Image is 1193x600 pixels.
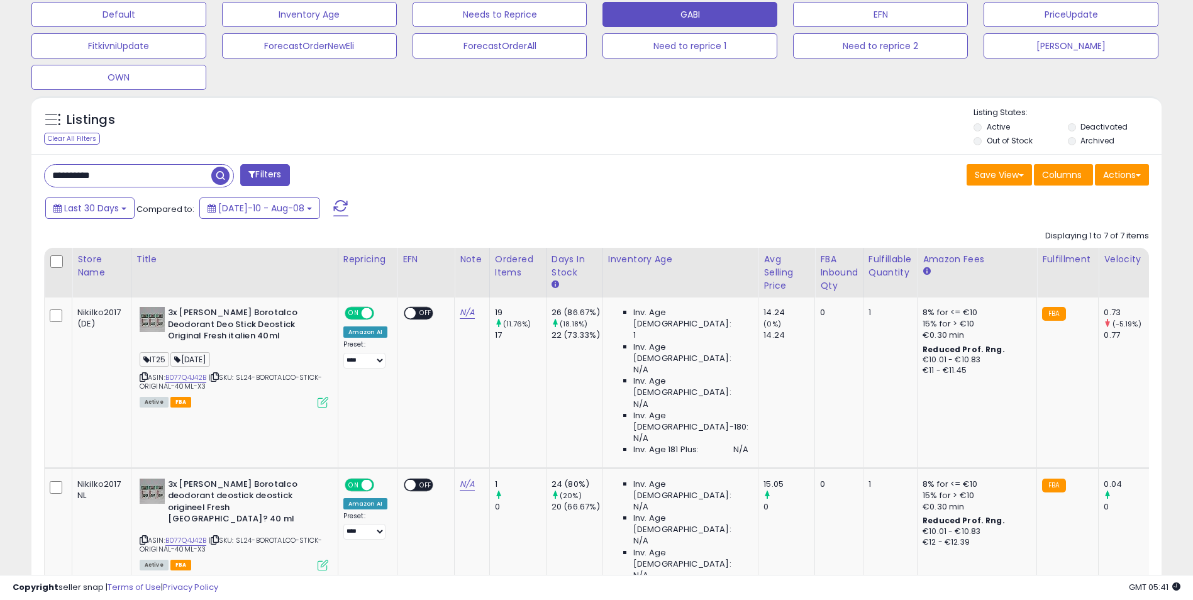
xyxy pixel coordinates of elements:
div: €11 - €11.45 [923,365,1027,376]
span: FBA [170,560,192,570]
button: Last 30 Days [45,197,135,219]
button: Default [31,2,206,27]
div: 1 [868,479,907,490]
label: Archived [1080,135,1114,146]
small: Amazon Fees. [923,266,930,277]
small: FBA [1042,307,1065,321]
span: 1 [633,330,636,341]
span: N/A [633,433,648,444]
div: FBA inbound Qty [820,253,858,292]
span: N/A [633,535,648,547]
div: Displaying 1 to 7 of 7 items [1045,230,1149,242]
a: B077Q4J42B [165,535,207,546]
img: 419g2FGRyAL._SL40_.jpg [140,307,165,332]
span: FBA [170,397,192,408]
span: | SKU: SL24-BOROTALCO-STICK-ORIGINAL-40ML-X3 [140,372,323,391]
span: Inv. Age [DEMOGRAPHIC_DATA]: [633,342,748,364]
button: Filters [240,164,289,186]
div: €0.30 min [923,330,1027,341]
div: 0 [1104,501,1155,513]
div: Avg Selling Price [763,253,809,292]
span: Inv. Age [DEMOGRAPHIC_DATA]: [633,375,748,398]
span: Columns [1042,169,1082,181]
div: 0.73 [1104,307,1155,318]
div: seller snap | | [13,582,218,594]
b: Reduced Prof. Rng. [923,344,1005,355]
div: Title [136,253,333,266]
span: Inv. Age [DEMOGRAPHIC_DATA]-180: [633,410,748,433]
div: Clear All Filters [44,133,100,145]
div: Preset: [343,512,387,540]
div: Nikilko2017 NL [77,479,121,501]
a: B077Q4J42B [165,372,207,383]
span: OFF [372,308,392,319]
div: EFN [402,253,449,266]
div: Amazon AI [343,326,387,338]
div: 14.24 [763,330,814,341]
div: 14.24 [763,307,814,318]
span: OFF [372,479,392,490]
small: (18.18%) [560,319,587,329]
span: ON [346,479,362,490]
span: ON [346,308,362,319]
b: Reduced Prof. Rng. [923,515,1005,526]
div: 0 [820,307,853,318]
div: €10.01 - €10.83 [923,526,1027,537]
a: N/A [460,478,475,491]
span: N/A [633,501,648,513]
div: 0.77 [1104,330,1155,341]
h5: Listings [67,111,115,129]
span: All listings currently available for purchase on Amazon [140,397,169,408]
div: 8% for <= €10 [923,307,1027,318]
div: 0 [495,501,546,513]
label: Deactivated [1080,121,1128,132]
img: 419g2FGRyAL._SL40_.jpg [140,479,165,504]
div: Fulfillable Quantity [868,253,912,279]
small: FBA [1042,479,1065,492]
div: 0 [763,501,814,513]
button: EFN [793,2,968,27]
div: 24 (80%) [552,479,602,490]
span: 2025-09-8 05:41 GMT [1129,581,1180,593]
div: 8% for <= €10 [923,479,1027,490]
div: 15% for > €10 [923,318,1027,330]
button: OWN [31,65,206,90]
small: Days In Stock. [552,279,559,291]
div: Fulfillment [1042,253,1093,266]
label: Active [987,121,1010,132]
div: 19 [495,307,546,318]
div: ASIN: [140,307,328,406]
strong: Copyright [13,581,58,593]
span: N/A [733,444,748,455]
small: (0%) [763,319,781,329]
a: Terms of Use [108,581,161,593]
div: Amazon AI [343,498,387,509]
span: All listings currently available for purchase on Amazon [140,560,169,570]
div: 0.04 [1104,479,1155,490]
span: | SKU: SL24-BOROTALCO-STICK-ORIGINAL-40ML-X3 [140,535,323,554]
span: Inv. Age [DEMOGRAPHIC_DATA]: [633,513,748,535]
button: Actions [1095,164,1149,186]
span: N/A [633,364,648,375]
div: 0 [820,479,853,490]
a: Privacy Policy [163,581,218,593]
button: Columns [1034,164,1093,186]
span: OFF [416,479,436,490]
button: PriceUpdate [984,2,1158,27]
div: 17 [495,330,546,341]
button: FitkivniUpdate [31,33,206,58]
span: Inv. Age 181 Plus: [633,444,699,455]
b: 3x [PERSON_NAME] Borotalco deodorant deostick deostick origineel Fresh [GEOGRAPHIC_DATA]? 40 ml [168,479,321,528]
button: [DATE]-10 - Aug-08 [199,197,320,219]
div: €0.30 min [923,501,1027,513]
small: (11.76%) [503,319,531,329]
span: Last 30 Days [64,202,119,214]
button: GABI [602,2,777,27]
button: Inventory Age [222,2,397,27]
span: [DATE] [170,352,210,367]
div: Inventory Age [608,253,753,266]
div: €10.01 - €10.83 [923,355,1027,365]
div: 20 (66.67%) [552,501,602,513]
b: 3x [PERSON_NAME] Borotalco Deodorant Deo Stick Deostick Original Fresh italien 40ml [168,307,321,345]
div: Ordered Items [495,253,541,279]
